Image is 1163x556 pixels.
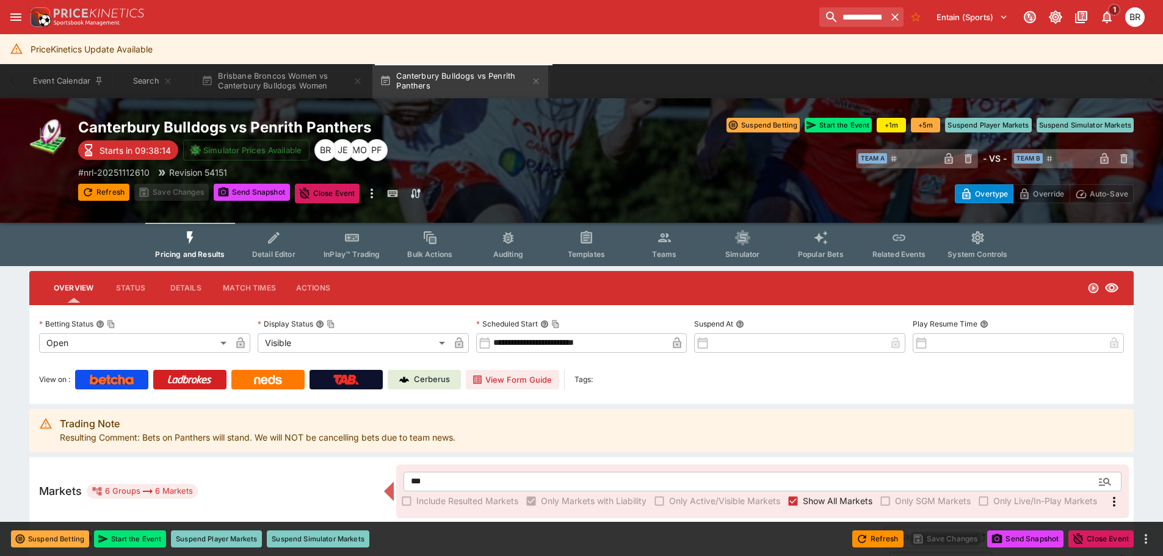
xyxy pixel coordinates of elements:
[1125,7,1145,27] div: Ben Raymond
[1070,184,1134,203] button: Auto-Save
[466,370,559,389] button: View Form Guide
[551,320,560,328] button: Copy To Clipboard
[54,20,120,26] img: Sportsbook Management
[39,333,231,353] div: Open
[94,530,166,547] button: Start the Event
[1094,471,1116,493] button: Open
[54,9,144,18] img: PriceKinetics
[1014,153,1043,164] span: Team B
[852,530,904,547] button: Refresh
[725,250,759,259] span: Simulator
[60,416,455,431] div: Trading Note
[169,166,227,179] p: Revision 54151
[1070,6,1092,28] button: Documentation
[798,250,844,259] span: Popular Bets
[364,184,379,203] button: more
[254,375,281,385] img: Neds
[726,118,800,132] button: Suspend Betting
[327,320,335,328] button: Copy To Clipboard
[1108,4,1121,16] span: 1
[388,370,461,389] a: Cerberus
[78,184,129,201] button: Refresh
[540,320,549,328] button: Scheduled StartCopy To Clipboard
[407,250,452,259] span: Bulk Actions
[39,319,93,329] p: Betting Status
[100,144,171,157] p: Starts in 09:38:14
[194,64,370,98] button: Brisbane Broncos Women vs Canterbury Bulldogs Women
[1019,6,1041,28] button: Connected to PK
[541,494,647,507] span: Only Markets with Liability
[911,118,940,132] button: +5m
[5,6,27,28] button: open drawer
[1068,530,1134,547] button: Close Event
[913,319,977,329] p: Play Resume Time
[906,7,926,27] button: No Bookmarks
[314,139,336,161] div: Ben Raymond
[96,320,104,328] button: Betting StatusCopy To Clipboard
[31,38,153,60] div: PriceKinetics Update Available
[316,320,324,328] button: Display StatusCopy To Clipboard
[1107,494,1121,509] svg: More
[1033,187,1064,200] p: Override
[27,5,51,29] img: PriceKinetics Logo
[29,118,68,157] img: rugby_league.png
[736,320,744,328] button: Suspend At
[1121,4,1148,31] button: Ben Raymond
[372,64,548,98] button: Canterbury Bulldogs vs Penrith Panthers
[295,184,360,203] button: Close Event
[158,273,213,303] button: Details
[324,250,380,259] span: InPlay™ Trading
[1139,532,1153,546] button: more
[399,375,409,385] img: Cerberus
[819,7,886,27] input: search
[955,184,1013,203] button: Overtype
[267,530,369,547] button: Suspend Simulator Markets
[947,250,1007,259] span: System Controls
[214,184,290,201] button: Send Snapshot
[993,494,1097,507] span: Only Live/In-Play Markets
[983,152,1007,165] h6: - VS -
[78,118,606,137] h2: Copy To Clipboard
[987,530,1063,547] button: Send Snapshot
[366,139,388,161] div: Peter Fairgrieve
[92,484,193,499] div: 6 Groups 6 Markets
[416,494,518,507] span: Include Resulted Markets
[107,320,115,328] button: Copy To Clipboard
[574,370,593,389] label: Tags:
[39,484,82,498] h5: Markets
[349,139,371,161] div: Matthew Oliver
[694,319,733,329] p: Suspend At
[805,118,872,132] button: Start the Event
[955,184,1134,203] div: Start From
[114,64,192,98] button: Search
[11,530,89,547] button: Suspend Betting
[1013,184,1070,203] button: Override
[945,118,1031,132] button: Suspend Player Markets
[1087,282,1100,294] svg: Open
[26,64,111,98] button: Event Calendar
[286,273,341,303] button: Actions
[1104,281,1119,295] svg: Visible
[858,153,887,164] span: Team A
[39,370,70,389] label: View on :
[258,319,313,329] p: Display Status
[980,320,988,328] button: Play Resume Time
[895,494,971,507] span: Only SGM Markets
[877,118,906,132] button: +1m
[1045,6,1067,28] button: Toggle light/dark mode
[929,7,1015,27] button: Select Tenant
[872,250,926,259] span: Related Events
[476,319,538,329] p: Scheduled Start
[652,250,676,259] span: Teams
[60,413,455,449] div: Resulting Comment: Bets on Panthers will stand. We will NOT be cancelling bets due to team news.
[103,273,158,303] button: Status
[333,375,359,385] img: TabNZ
[803,494,872,507] span: Show All Markets
[414,374,450,386] p: Cerberus
[78,166,150,179] p: Copy To Clipboard
[332,139,353,161] div: James Edlin
[155,250,225,259] span: Pricing and Results
[171,530,262,547] button: Suspend Player Markets
[975,187,1008,200] p: Overtype
[183,140,310,161] button: Simulator Prices Available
